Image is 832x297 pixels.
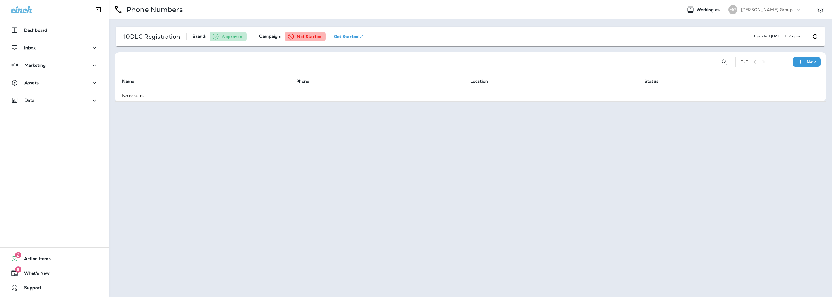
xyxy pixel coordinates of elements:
[24,28,47,33] p: Dashboard
[807,60,816,64] p: New
[15,266,21,273] span: 8
[6,24,103,36] button: Dashboard
[193,34,207,39] span: Brand:
[805,33,825,40] div: Refresh
[334,34,365,40] p: Get Started
[740,60,749,64] div: 0 - 0
[718,56,730,68] button: Search Phone Numbers
[470,79,488,84] span: Location
[297,34,322,39] p: Not Started
[18,271,50,278] span: What's New
[754,34,805,39] span: Updated [DATE] 11:26 pm
[815,4,826,15] button: Settings
[90,4,107,16] button: Collapse Sidebar
[24,80,39,85] p: Assets
[728,5,737,14] div: MG
[123,34,180,39] p: 10DLC Registration
[18,256,51,263] span: Action Items
[124,5,183,14] p: Phone Numbers
[645,79,658,84] span: Status
[296,79,317,84] span: Phone
[470,79,496,84] span: Location
[6,267,103,279] button: 8What's New
[18,285,41,292] span: Support
[741,7,795,12] p: [PERSON_NAME] Group dba [PERSON_NAME]
[24,45,36,50] p: Inbox
[24,63,46,68] p: Marketing
[332,32,368,41] button: Get Started
[24,98,35,103] p: Data
[122,79,142,84] span: Name
[296,79,310,84] span: Phone
[6,253,103,265] button: 2Action Items
[6,94,103,106] button: Data
[697,7,722,12] span: Working as:
[222,34,242,39] p: Approved
[15,252,21,258] span: 2
[6,77,103,89] button: Assets
[122,79,135,84] span: Name
[6,42,103,54] button: Inbox
[259,34,281,39] span: Campaign:
[6,282,103,294] button: Support
[6,59,103,71] button: Marketing
[115,90,826,101] td: No results
[645,79,666,84] span: Status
